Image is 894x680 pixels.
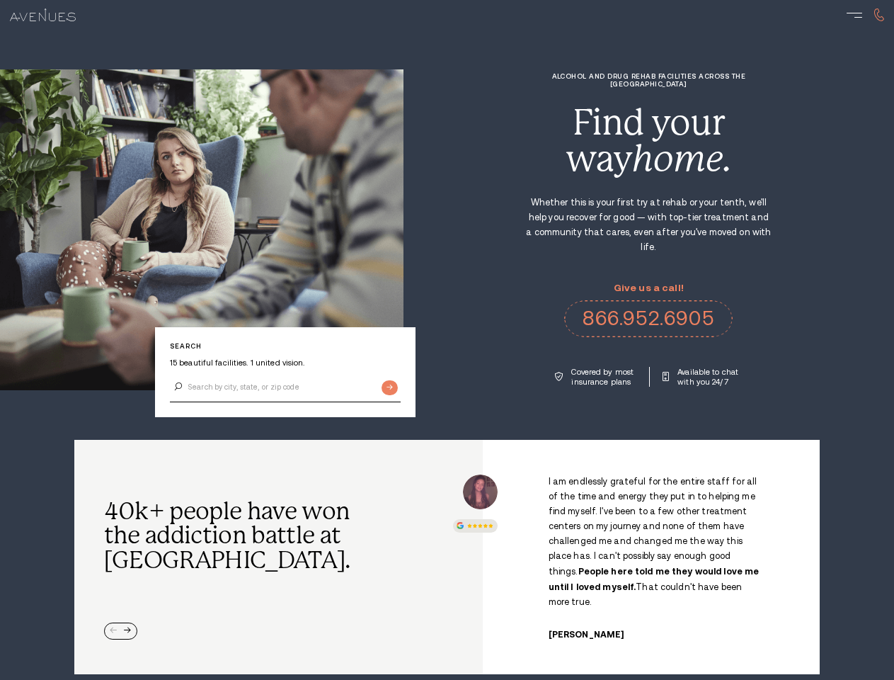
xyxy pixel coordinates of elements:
p: 15 beautiful facilities. 1 united vision. [170,358,401,368]
i: home. [632,138,731,179]
p: Covered by most insurance plans [571,367,636,387]
p: Give us a call! [564,283,733,293]
a: 866.952.6905 [564,300,733,337]
input: Submit [382,380,398,395]
a: Available to chat with you 24/7 [663,367,742,387]
p: I am endlessly grateful for the entire staff for all of the time and energy they put in to helpin... [549,475,765,610]
div: / [503,475,800,640]
a: Covered by most insurance plans [555,367,636,387]
p: Whether this is your first try at rehab or your tenth, we'll help you recover for good — with top... [525,195,772,255]
cite: [PERSON_NAME] [549,630,624,640]
h1: Alcohol and Drug Rehab Facilities across the [GEOGRAPHIC_DATA] [525,72,772,88]
div: Find your way [525,105,772,176]
div: Next slide [124,628,131,635]
h2: 40k+ people have won the addiction battle at [GEOGRAPHIC_DATA]. [104,499,360,574]
p: Available to chat with you 24/7 [677,367,742,387]
input: Search by city, state, or zip code [170,373,401,402]
strong: People here told me they would love me until I loved myself. [549,566,760,592]
p: Search [170,342,401,350]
